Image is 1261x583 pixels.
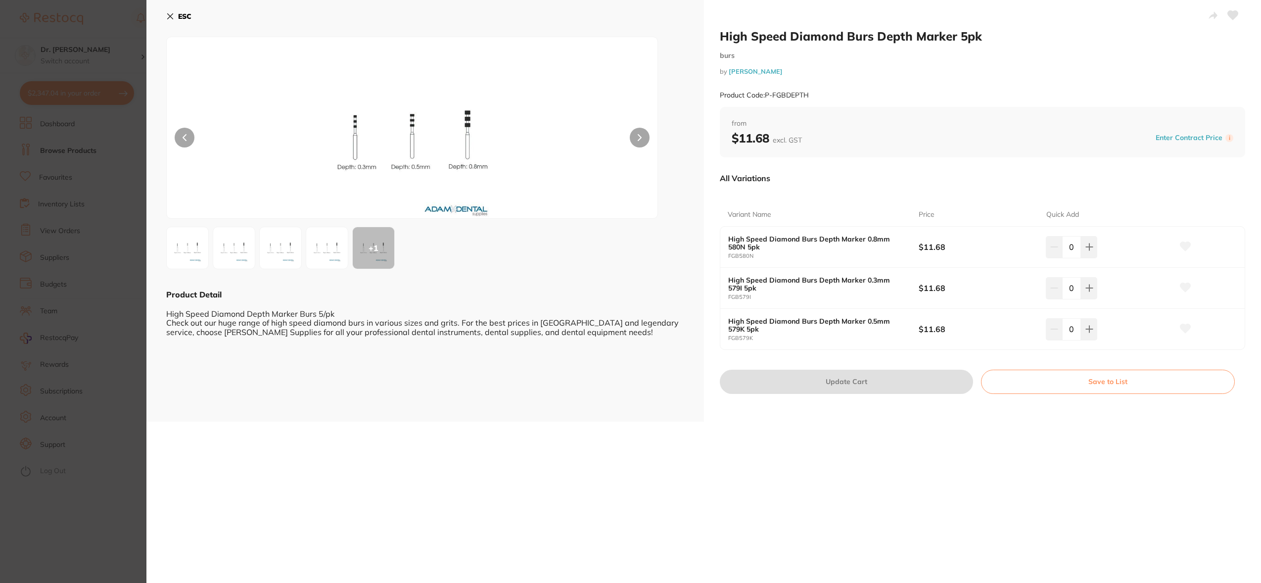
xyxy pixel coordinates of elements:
[729,67,783,75] a: [PERSON_NAME]
[720,370,974,393] button: Update Cart
[720,68,1246,75] small: by
[728,235,900,251] b: High Speed Diamond Burs Depth Marker 0.8mm 580N 5pk
[353,227,394,269] div: + 1
[919,324,1033,335] b: $11.68
[732,131,802,146] b: $11.68
[263,230,298,266] img: ME4uanBn
[265,62,559,218] img: OUkuanBn
[1046,210,1079,220] p: Quick Add
[1225,134,1233,142] label: i
[728,253,919,259] small: FGB580N
[1153,133,1225,143] button: Enter Contract Price
[720,91,809,99] small: Product Code: P-FGBDEPTH
[166,8,191,25] button: ESC
[178,12,191,21] b: ESC
[166,300,684,337] div: High Speed Diamond Depth Marker Burs 5/pk Check out our huge range of high speed diamond burs in ...
[728,294,919,300] small: FGB579I
[216,230,252,266] img: OUsuanBn
[728,210,771,220] p: Variant Name
[720,51,1246,60] small: burs
[773,136,802,145] span: excl. GST
[728,276,900,292] b: High Speed Diamond Burs Depth Marker 0.3mm 579I 5pk
[981,370,1235,393] button: Save to List
[720,173,770,183] p: All Variations
[170,230,205,266] img: OUkuanBn
[919,242,1033,252] b: $11.68
[732,119,1234,129] span: from
[728,317,900,333] b: High Speed Diamond Burs Depth Marker 0.5mm 579K 5pk
[720,29,1246,44] h2: High Speed Diamond Burs Depth Marker 5pk
[352,227,395,269] button: +1
[166,290,222,299] b: Product Detail
[919,283,1033,293] b: $11.68
[728,335,919,341] small: FGB579K
[919,210,934,220] p: Price
[309,230,345,266] img: ME4uanBn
